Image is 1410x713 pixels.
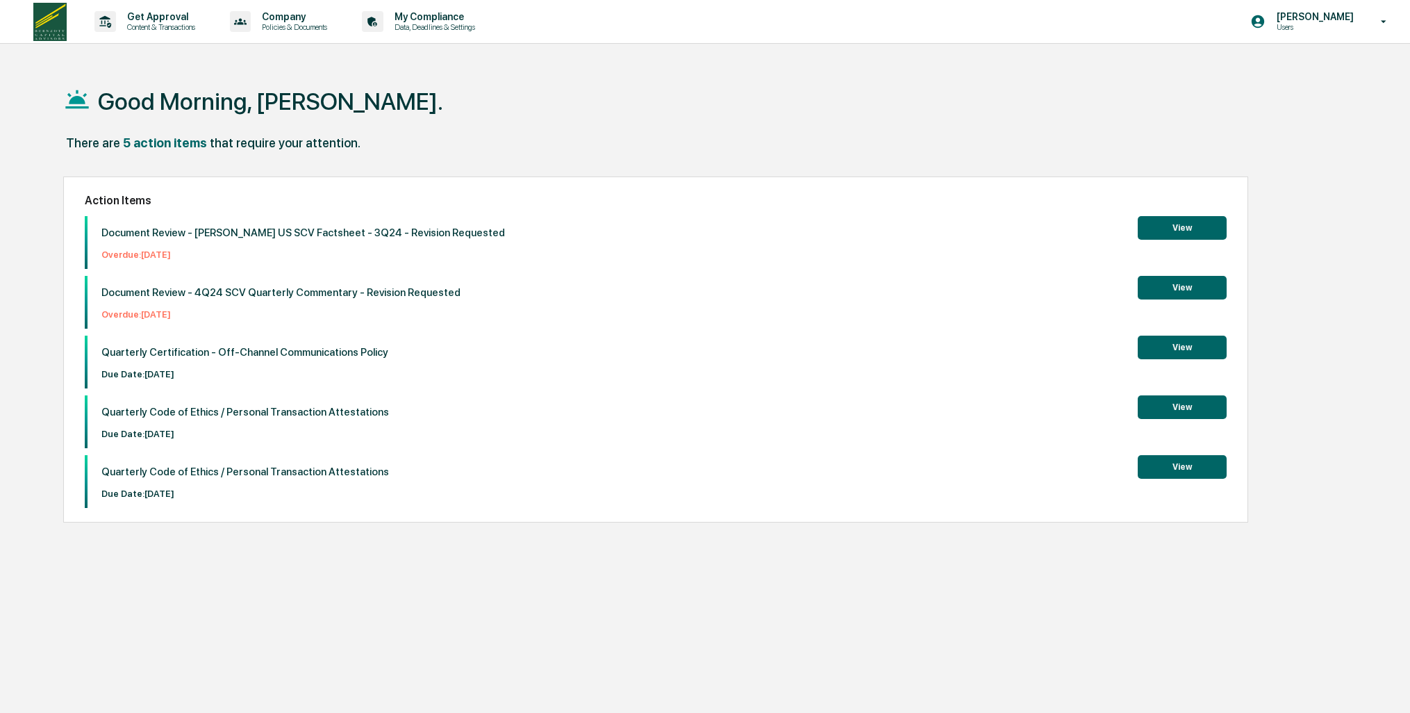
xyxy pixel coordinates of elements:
[1138,280,1227,293] a: View
[383,22,482,32] p: Data, Deadlines & Settings
[1138,459,1227,473] a: View
[101,309,461,320] p: Overdue: [DATE]
[33,3,67,41] img: logo
[1138,276,1227,300] button: View
[1138,395,1227,419] button: View
[116,22,202,32] p: Content & Transactions
[66,136,120,150] div: There are
[1138,216,1227,240] button: View
[1138,340,1227,353] a: View
[251,22,334,32] p: Policies & Documents
[101,369,388,379] p: Due Date: [DATE]
[1138,220,1227,233] a: View
[1266,11,1361,22] p: [PERSON_NAME]
[210,136,360,150] div: that require your attention.
[251,11,334,22] p: Company
[1138,400,1227,413] a: View
[1266,22,1361,32] p: Users
[101,346,388,359] p: Quarterly Certification - Off-Channel Communications Policy
[116,11,202,22] p: Get Approval
[1138,336,1227,359] button: View
[101,406,389,418] p: Quarterly Code of Ethics / Personal Transaction Attestations
[101,286,461,299] p: Document Review - 4Q24 SCV Quarterly Commentary - Revision Requested
[85,194,1227,207] h2: Action Items
[101,249,505,260] p: Overdue: [DATE]
[383,11,482,22] p: My Compliance
[123,136,207,150] div: 5 action items
[101,466,389,478] p: Quarterly Code of Ethics / Personal Transaction Attestations
[98,88,443,115] h1: Good Morning, [PERSON_NAME].
[101,429,389,439] p: Due Date: [DATE]
[101,489,389,499] p: Due Date: [DATE]
[1138,455,1227,479] button: View
[101,227,505,239] p: Document Review - [PERSON_NAME] US SCV Factsheet - 3Q24 - Revision Requested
